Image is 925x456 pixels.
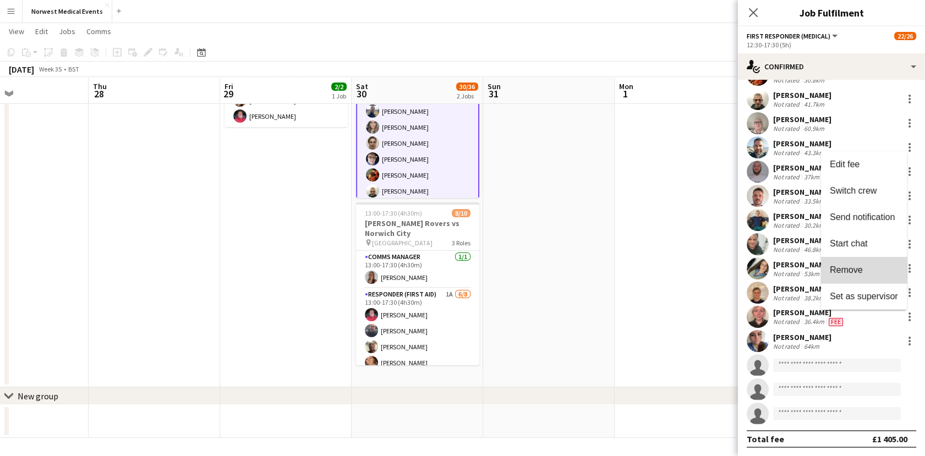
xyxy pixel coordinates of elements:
span: Remove [830,265,863,274]
span: Switch crew [830,186,877,195]
button: Send notification [821,204,907,230]
button: Switch crew [821,178,907,204]
button: Remove [821,257,907,283]
span: Set as supervisor [830,292,898,301]
button: Start chat [821,230,907,257]
span: Edit fee [830,160,860,169]
button: Set as supervisor [821,283,907,310]
button: Edit fee [821,151,907,178]
span: Start chat [830,239,867,248]
span: Send notification [830,212,895,222]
